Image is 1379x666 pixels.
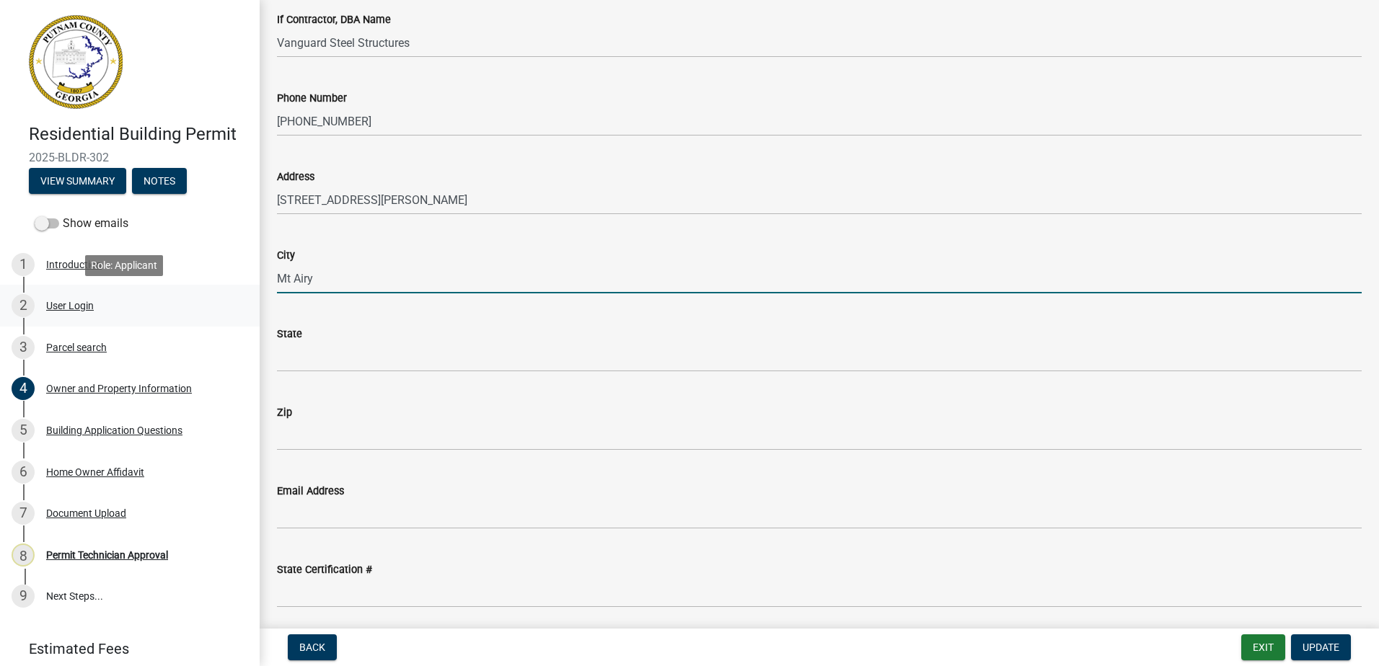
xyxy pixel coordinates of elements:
[46,342,107,352] div: Parcel search
[12,336,35,359] div: 3
[46,425,182,435] div: Building Application Questions
[46,259,102,270] div: Introduction
[35,215,128,232] label: Show emails
[29,124,248,145] h4: Residential Building Permit
[277,329,302,339] label: State
[277,251,295,261] label: City
[277,408,292,418] label: Zip
[29,168,126,194] button: View Summary
[1241,634,1285,660] button: Exit
[46,467,144,477] div: Home Owner Affidavit
[277,487,344,497] label: Email Address
[277,15,391,25] label: If Contractor, DBA Name
[46,508,126,518] div: Document Upload
[12,294,35,317] div: 2
[132,168,187,194] button: Notes
[277,94,347,104] label: Phone Number
[277,565,372,575] label: State Certification #
[132,176,187,187] wm-modal-confirm: Notes
[46,383,192,394] div: Owner and Property Information
[1291,634,1351,660] button: Update
[12,585,35,608] div: 9
[29,176,126,187] wm-modal-confirm: Summary
[12,377,35,400] div: 4
[29,15,123,109] img: Putnam County, Georgia
[85,255,163,276] div: Role: Applicant
[12,634,237,663] a: Estimated Fees
[12,502,35,525] div: 7
[12,419,35,442] div: 5
[46,550,168,560] div: Permit Technician Approval
[277,172,314,182] label: Address
[12,253,35,276] div: 1
[29,151,231,164] span: 2025-BLDR-302
[299,641,325,653] span: Back
[288,634,337,660] button: Back
[12,461,35,484] div: 6
[46,301,94,311] div: User Login
[12,543,35,567] div: 8
[1303,641,1339,653] span: Update
[277,619,1362,636] p: Please follow the link below to verify your state license.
